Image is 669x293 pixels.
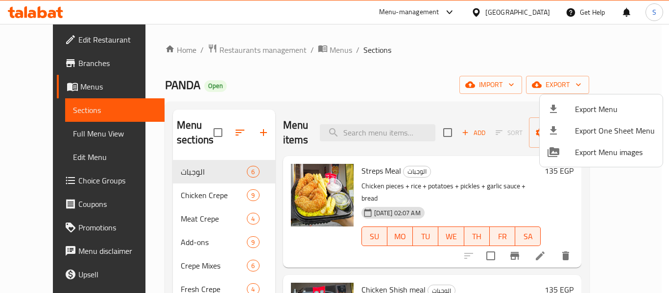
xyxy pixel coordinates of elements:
li: Export one sheet menu items [540,120,663,141]
span: Export Menu images [575,146,655,158]
span: Export One Sheet Menu [575,125,655,136]
span: Export Menu [575,103,655,115]
li: Export Menu images [540,141,663,163]
li: Export menu items [540,98,663,120]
